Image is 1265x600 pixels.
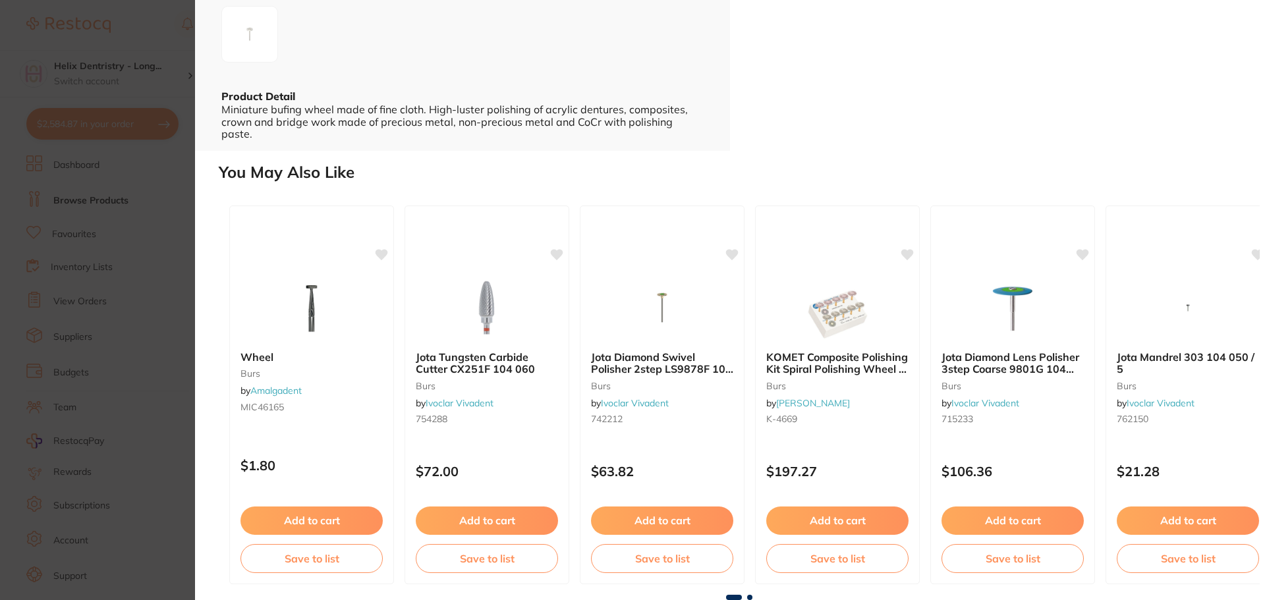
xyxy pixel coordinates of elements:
small: 762150 [1117,414,1259,424]
b: Jota Tungsten Carbide Cutter CX251F 104 060 [416,351,558,375]
span: by [591,397,669,409]
span: by [766,397,850,409]
b: Product Detail [221,90,295,103]
img: KOMET Composite Polishing Kit Spiral Polishing Wheel x 10 [795,275,880,341]
small: burs [766,381,909,391]
small: burs [1117,381,1259,391]
small: burs [591,381,733,391]
img: Jota Mandrel 303 104 050 / 5 [1145,275,1231,341]
a: Ivoclar Vivadent [951,397,1019,409]
button: Add to cart [766,506,909,534]
p: $197.27 [766,464,909,479]
h2: You May Also Like [219,163,1260,182]
span: by [240,385,302,396]
a: [PERSON_NAME] [776,397,850,409]
span: by [942,397,1019,409]
p: $21.28 [1117,464,1259,479]
img: Jota Diamond Lens Polisher 3step Coarse 9801G 104 260 [970,275,1055,341]
small: MIC46165 [240,402,383,412]
small: burs [240,368,383,379]
span: by [416,397,493,409]
button: Add to cart [1117,506,1259,534]
b: Jota Diamond Swivel Polisher 2step LS9878F 104 140 / 2 [591,351,733,375]
span: by [1117,397,1195,409]
b: Jota Diamond Lens Polisher 3step Coarse 9801G 104 260 [942,351,1084,375]
a: Ivoclar Vivadent [601,397,669,409]
small: 715233 [942,414,1084,424]
b: KOMET Composite Polishing Kit Spiral Polishing Wheel x 10 [766,351,909,375]
small: burs [416,381,558,391]
div: Miniature bufing wheel made of fine cloth. High-luster polishing of acrylic dentures, composites,... [221,103,704,140]
a: Ivoclar Vivadent [1127,397,1195,409]
small: 754288 [416,414,558,424]
small: burs [942,381,1084,391]
button: Add to cart [591,506,733,534]
p: $63.82 [591,464,733,479]
button: Save to list [416,544,558,573]
button: Add to cart [416,506,558,534]
img: LWpwZw [226,11,273,58]
small: 742212 [591,414,733,424]
button: Save to list [766,544,909,573]
p: $1.80 [240,458,383,473]
a: Amalgadent [250,385,302,396]
img: Jota Diamond Swivel Polisher 2step LS9878F 104 140 / 2 [619,275,705,341]
a: Ivoclar Vivadent [426,397,493,409]
button: Save to list [942,544,1084,573]
button: Add to cart [240,506,383,534]
button: Save to list [240,544,383,573]
p: $106.36 [942,464,1084,479]
img: Wheel [269,275,354,341]
b: Wheel [240,351,383,363]
b: Jota Mandrel 303 104 050 / 5 [1117,351,1259,375]
button: Add to cart [942,506,1084,534]
button: Save to list [1117,544,1259,573]
p: $72.00 [416,464,558,479]
button: Save to list [591,544,733,573]
img: Jota Tungsten Carbide Cutter CX251F 104 060 [444,275,530,341]
small: K-4669 [766,414,909,424]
